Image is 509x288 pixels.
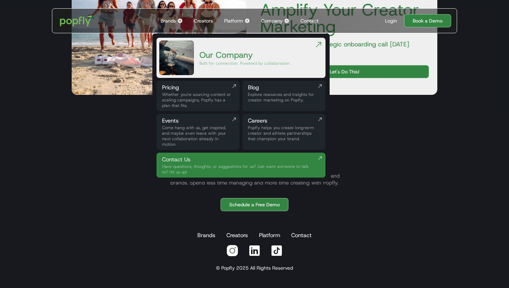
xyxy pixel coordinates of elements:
[242,81,325,111] a: BlogExplore resources and insights for creator marketing on Popfly.
[260,65,429,78] a: Let's Do This!
[199,61,291,66] div: Built for connection. Powered by collaboration.
[242,114,325,150] a: CareersPopfly helps you create long‑term creator and athlete partnerships that champion your brand.
[382,17,400,24] a: Login
[248,83,320,92] div: Blog
[157,81,240,111] a: PricingWhether you're sourcing content or scaling campaigns, Popfly has a plan that fits.
[385,17,397,24] div: Login
[199,49,291,61] div: Our Company
[224,17,243,24] div: Platform
[162,92,234,108] div: Whether you're sourcing content or scaling campaigns, Popfly has a plan that fits.
[404,14,451,27] a: Book a Demo
[301,17,319,24] div: Contact
[157,114,240,150] a: EventsCome hang with us, get inspired, and maybe even leave with your next collaboration already ...
[254,1,429,35] h4: Amplify Your Creator Marketing
[221,198,288,211] a: Schedule a Free Demo
[196,228,217,242] a: Brands
[194,17,213,24] div: Creators
[248,125,320,142] div: Popfly helps you create long‑term creator and athlete partnerships that champion your brand.
[162,164,314,175] div: Have questions, thoughts, or suggestions for us? Just want someone to talk to? Hit us up!
[162,117,234,125] div: Events
[162,83,234,92] div: Pricing
[258,228,282,242] a: Platform
[162,125,234,147] div: Come hang with us, get inspired, and maybe even leave with your next collaboration already in mot...
[161,17,176,24] div: Brands
[248,117,320,125] div: Careers
[298,9,321,33] a: Contact
[157,153,325,178] a: Contact UsHave questions, thoughts, or suggestions for us? Just want someone to talk to? Hit us up!
[225,228,249,242] a: Creators
[290,228,313,242] a: Contact
[261,17,283,24] div: Company
[162,155,314,164] div: Contact Us
[248,92,320,103] div: Explore resources and insights for creator marketing on Popfly.
[157,38,325,78] a: Our CompanyBuilt for connection. Powered by collaboration.
[191,9,216,33] a: Creators
[216,264,293,271] div: © Popfly 2025 All Rights Reserved
[55,10,100,31] a: home
[254,40,429,48] p: Schedule your free strategic onboarding call [DATE]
